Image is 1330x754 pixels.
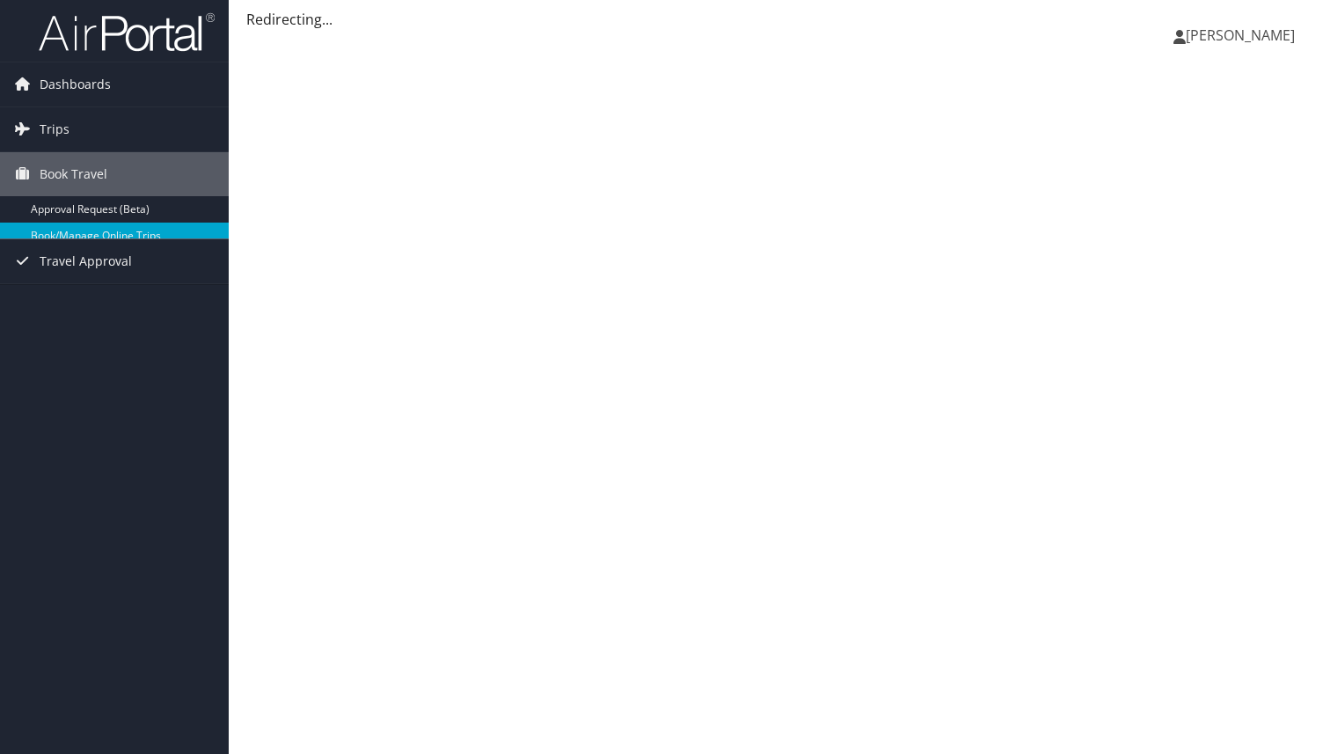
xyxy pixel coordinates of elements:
[40,107,69,151] span: Trips
[1186,26,1295,45] span: [PERSON_NAME]
[40,62,111,106] span: Dashboards
[246,9,1312,30] div: Redirecting...
[1173,9,1312,62] a: [PERSON_NAME]
[39,11,215,53] img: airportal-logo.png
[40,239,132,283] span: Travel Approval
[40,152,107,196] span: Book Travel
